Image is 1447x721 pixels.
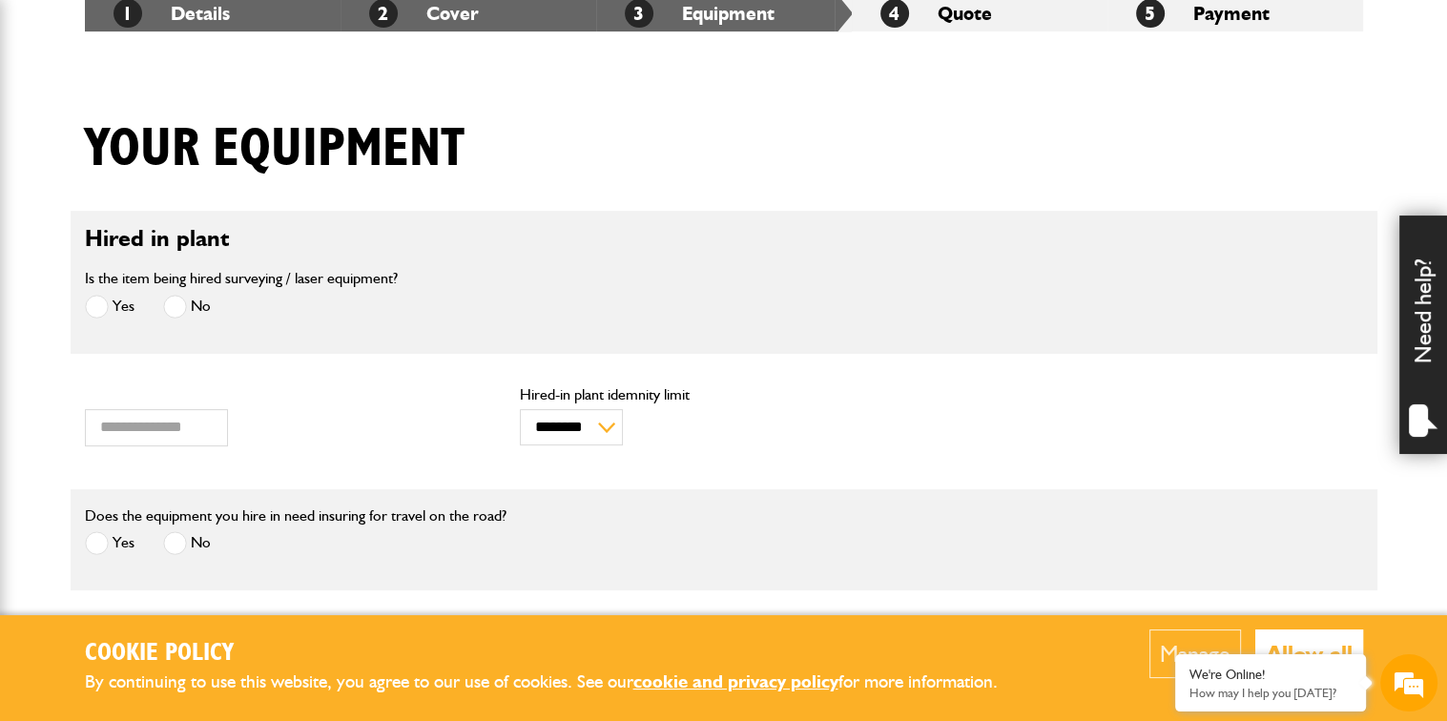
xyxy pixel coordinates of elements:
a: 2Cover [369,2,479,25]
p: By continuing to use this website, you agree to our use of cookies. See our for more information. [85,668,1029,697]
h1: Your equipment [85,117,465,181]
div: We're Online! [1189,667,1352,683]
p: How may I help you today? [1189,686,1352,700]
label: Yes [85,531,134,555]
label: No [163,295,211,319]
h2: Hired in plant [85,225,1363,253]
label: Is the item being hired surveying / laser equipment? [85,271,398,286]
a: cookie and privacy policy [633,670,838,692]
a: 1Details [114,2,230,25]
button: Manage [1149,629,1241,678]
label: Does the equipment you hire in need insuring for travel on the road? [85,508,506,524]
div: Need help? [1399,216,1447,454]
label: Yes [85,295,134,319]
h2: Cookie Policy [85,639,1029,669]
button: Allow all [1255,629,1363,678]
label: Hired-in plant idemnity limit [520,387,927,402]
label: No [163,531,211,555]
